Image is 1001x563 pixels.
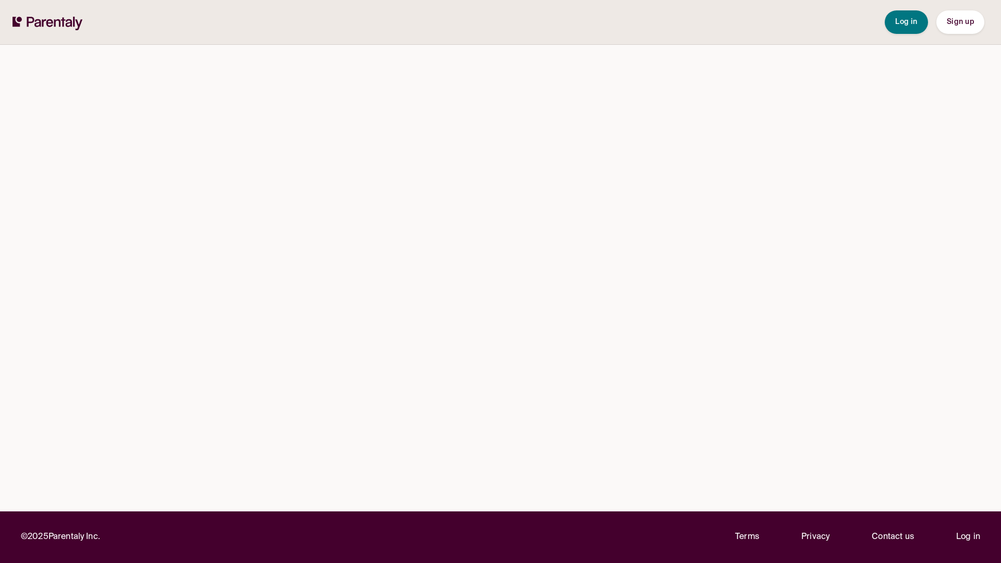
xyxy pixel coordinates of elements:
p: Contact us [872,530,914,544]
a: Privacy [801,530,829,544]
span: Sign up [947,18,974,26]
button: Sign up [936,10,984,34]
p: © 2025 Parentaly Inc. [21,530,100,544]
button: Log in [885,10,928,34]
a: Terms [735,530,759,544]
a: Log in [956,530,980,544]
span: Log in [895,18,918,26]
